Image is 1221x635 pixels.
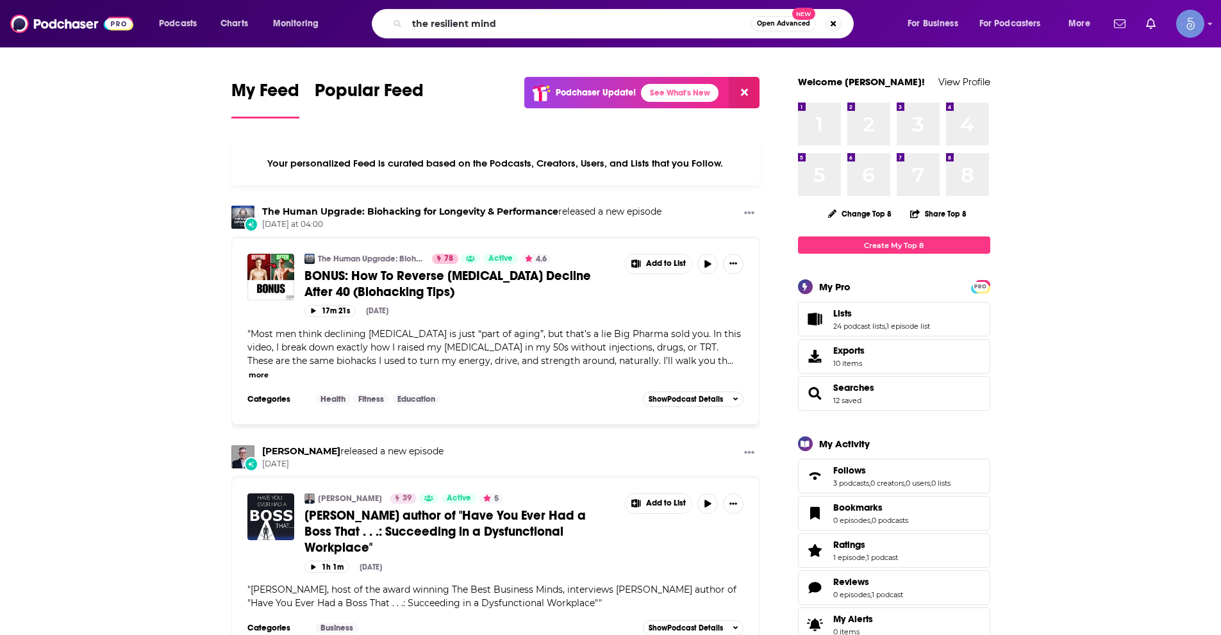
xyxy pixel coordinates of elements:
[488,252,513,265] span: Active
[870,479,904,488] a: 0 creators
[798,76,925,88] a: Welcome [PERSON_NAME]!
[366,306,388,315] div: [DATE]
[833,359,865,368] span: 10 items
[973,281,988,291] a: PRO
[304,493,315,504] img: Marc Kramer
[231,445,254,468] img: Marc Kramer
[262,219,661,230] span: [DATE] at 04:00
[833,465,951,476] a: Follows
[479,493,503,504] button: 5
[930,479,931,488] span: ,
[798,302,990,336] span: Lists
[231,79,299,119] a: My Feed
[304,268,616,300] a: BONUS: How To Reverse [MEDICAL_DATA] Decline After 40 (Biohacking Tips)
[304,268,591,300] span: BONUS: How To Reverse [MEDICAL_DATA] Decline After 40 (Biohacking Tips)
[315,79,424,109] span: Popular Feed
[641,84,718,102] a: See What's New
[1141,13,1161,35] a: Show notifications dropdown
[802,616,828,634] span: My Alerts
[315,79,424,119] a: Popular Feed
[751,16,816,31] button: Open AdvancedNew
[727,355,733,367] span: ...
[833,613,873,625] span: My Alerts
[833,479,869,488] a: 3 podcasts
[1176,10,1204,38] span: Logged in as Spiral5-G1
[802,579,828,597] a: Reviews
[1176,10,1204,38] button: Show profile menu
[262,206,661,218] h3: released a new episode
[273,15,319,33] span: Monitoring
[407,13,751,34] input: Search podcasts, credits, & more...
[649,623,723,632] span: Show Podcast Details
[304,507,586,556] span: [PERSON_NAME] author of "Have You Ever Had a Boss That . . .: Succeeding in a Dysfunctional Workp...
[865,553,867,562] span: ,
[833,539,898,550] a: Ratings
[833,382,874,393] a: Searches
[906,479,930,488] a: 0 users
[556,87,636,98] p: Podchaser Update!
[869,479,870,488] span: ,
[802,384,828,402] a: Searches
[649,395,723,404] span: Show Podcast Details
[390,493,417,504] a: 39
[247,254,294,301] img: BONUS: How To Reverse Testosterone Decline After 40 (Biohacking Tips)
[798,533,990,568] span: Ratings
[833,396,861,405] a: 12 saved
[870,516,872,525] span: ,
[802,504,828,522] a: Bookmarks
[247,394,305,404] h3: Categories
[833,576,903,588] a: Reviews
[626,254,692,274] button: Show More Button
[872,516,908,525] a: 0 podcasts
[833,345,865,356] span: Exports
[798,570,990,605] span: Reviews
[304,561,349,573] button: 1h 1m
[247,328,741,367] span: Most men think declining [MEDICAL_DATA] is just “part of aging”, but that’s a lie Big Pharma sold...
[247,328,741,367] span: "
[802,347,828,365] span: Exports
[247,493,294,540] a: Eric Charran author of "Have You Ever Had a Boss That . . .: Succeeding in a Dysfunctional Workpl...
[318,254,424,264] a: The Human Upgrade: Biohacking for Longevity & Performance
[798,339,990,374] a: Exports
[819,281,851,293] div: My Pro
[739,445,760,461] button: Show More Button
[231,79,299,109] span: My Feed
[899,13,974,34] button: open menu
[304,507,616,556] a: [PERSON_NAME] author of "Have You Ever Had a Boss That . . .: Succeeding in a Dysfunctional Workp...
[833,308,852,319] span: Lists
[723,254,743,274] button: Show More Button
[792,8,815,20] span: New
[231,206,254,229] a: The Human Upgrade: Biohacking for Longevity & Performance
[833,590,870,599] a: 0 episodes
[384,9,866,38] div: Search podcasts, credits, & more...
[833,465,866,476] span: Follows
[262,445,340,457] a: Marc Kramer
[212,13,256,34] a: Charts
[646,259,686,268] span: Add to List
[264,13,335,34] button: open menu
[360,563,382,572] div: [DATE]
[820,206,900,222] button: Change Top 8
[802,310,828,328] a: Lists
[483,254,518,264] a: Active
[353,394,389,404] a: Fitness
[798,496,990,531] span: Bookmarks
[833,322,885,331] a: 24 podcast lists
[247,623,305,633] h3: Categories
[833,516,870,525] a: 0 episodes
[1109,13,1131,35] a: Show notifications dropdown
[10,12,133,36] img: Podchaser - Follow, Share and Rate Podcasts
[262,459,444,470] span: [DATE]
[444,252,453,265] span: 78
[979,15,1041,33] span: For Podcasters
[150,13,213,34] button: open menu
[220,15,248,33] span: Charts
[802,541,828,559] a: Ratings
[1059,13,1106,34] button: open menu
[833,539,865,550] span: Ratings
[739,206,760,222] button: Show More Button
